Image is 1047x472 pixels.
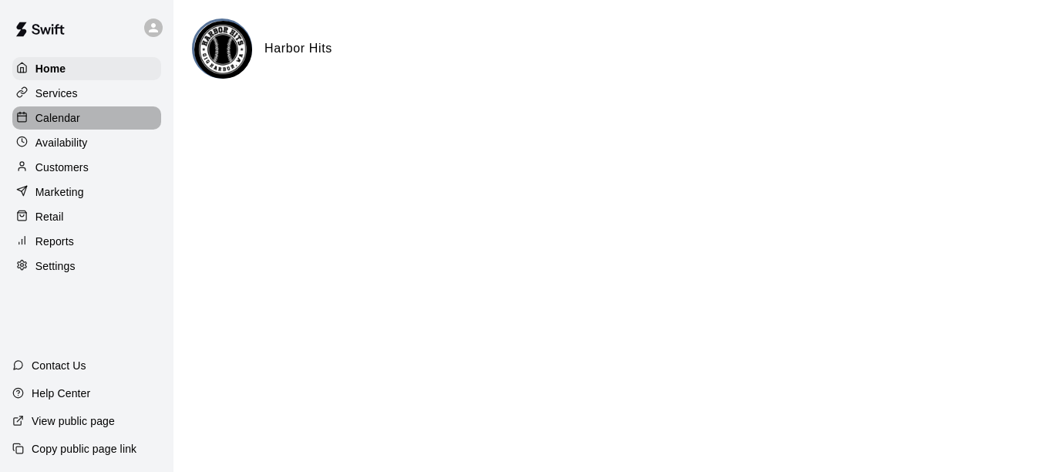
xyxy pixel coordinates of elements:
p: Customers [35,160,89,175]
p: Marketing [35,184,84,200]
p: Copy public page link [32,441,136,457]
p: Reports [35,234,74,249]
a: Customers [12,156,161,179]
a: Availability [12,131,161,154]
p: Home [35,61,66,76]
p: Retail [35,209,64,224]
p: Calendar [35,110,80,126]
a: Home [12,57,161,80]
a: Settings [12,255,161,278]
img: Harbor Hits logo [194,21,252,79]
p: Contact Us [32,358,86,373]
p: Availability [35,135,88,150]
p: View public page [32,413,115,429]
a: Marketing [12,180,161,204]
h6: Harbor Hits [264,39,332,59]
p: Services [35,86,78,101]
a: Calendar [12,106,161,130]
a: Retail [12,205,161,228]
a: Reports [12,230,161,253]
p: Settings [35,258,76,274]
p: Help Center [32,386,90,401]
a: Services [12,82,161,105]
